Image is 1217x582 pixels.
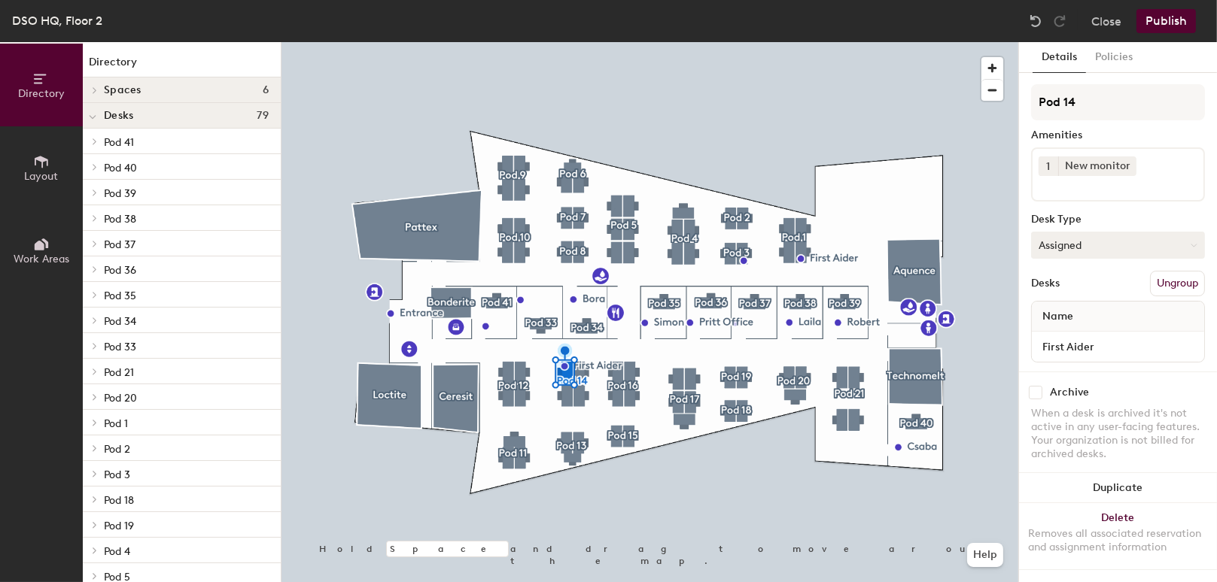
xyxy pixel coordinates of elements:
[1031,214,1205,226] div: Desk Type
[104,187,136,200] span: Pod 39
[104,366,134,379] span: Pod 21
[104,315,136,328] span: Pod 34
[1050,386,1089,399] div: Archive
[1031,232,1205,259] button: Assigned
[104,443,130,456] span: Pod 2
[83,54,281,77] h1: Directory
[104,84,141,96] span: Spaces
[104,545,130,558] span: Pod 4
[1150,271,1205,296] button: Ungroup
[1039,156,1058,176] button: 1
[1033,42,1086,73] button: Details
[1031,277,1060,289] div: Desks
[14,253,69,265] span: Work Areas
[104,136,134,149] span: Pod 41
[104,264,136,277] span: Pod 36
[1028,527,1208,554] div: Removes all associated reservation and assignment information
[104,392,137,405] span: Pod 20
[104,238,135,251] span: Pod 37
[104,341,136,353] span: Pod 33
[263,84,269,96] span: 6
[1019,503,1217,569] button: DeleteRemoves all associated reservation and assignment information
[104,213,136,226] span: Pod 38
[1058,156,1136,176] div: New monitor
[1086,42,1142,73] button: Policies
[104,162,137,174] span: Pod 40
[1035,336,1201,357] input: Unnamed desk
[25,170,59,183] span: Layout
[104,494,134,507] span: Pod 18
[1028,14,1043,29] img: Undo
[1031,129,1205,141] div: Amenities
[104,468,130,481] span: Pod 3
[1019,473,1217,503] button: Duplicate
[12,11,102,30] div: DSO HQ, Floor 2
[104,289,136,302] span: Pod 35
[1052,14,1067,29] img: Redo
[1136,9,1196,33] button: Publish
[1091,9,1121,33] button: Close
[1047,159,1051,174] span: 1
[18,87,65,100] span: Directory
[1035,303,1081,330] span: Name
[1031,407,1205,461] div: When a desk is archived it's not active in any user-facing features. Your organization is not bil...
[104,417,128,430] span: Pod 1
[104,110,133,122] span: Desks
[104,520,134,532] span: Pod 19
[257,110,269,122] span: 79
[967,543,1003,567] button: Help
